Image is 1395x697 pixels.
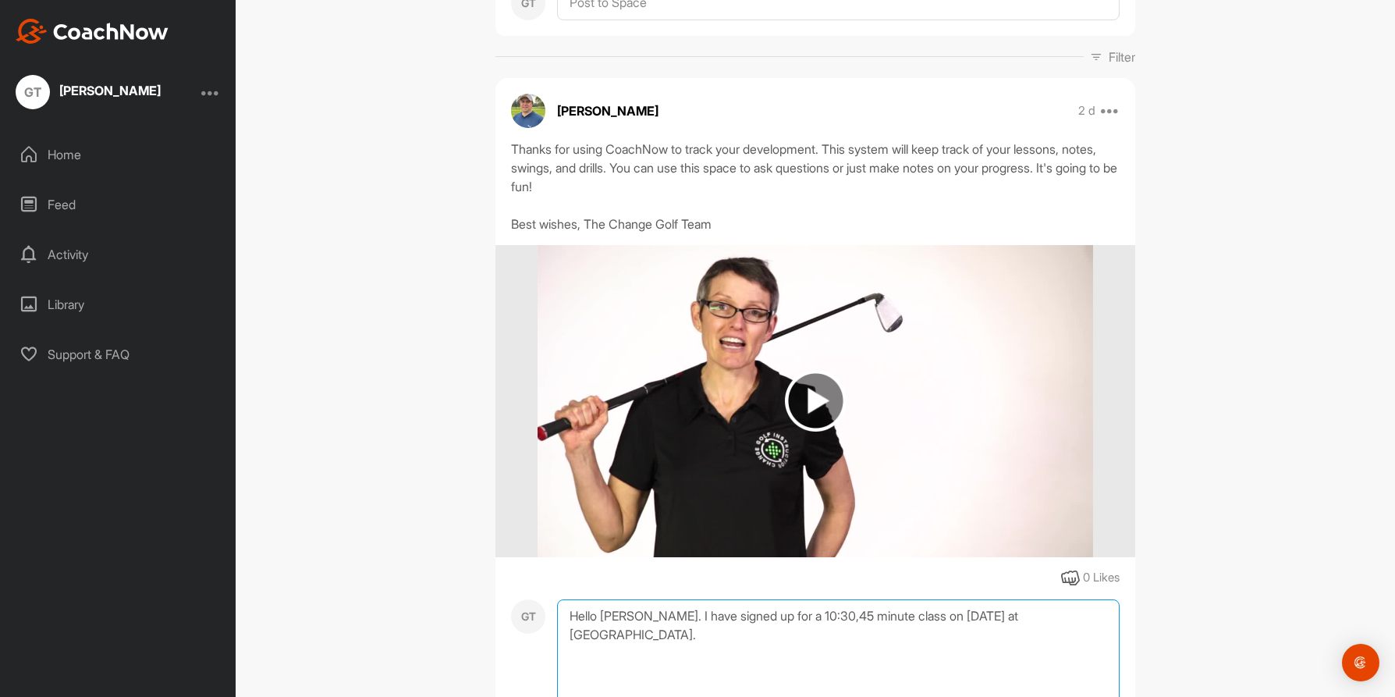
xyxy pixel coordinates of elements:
[557,101,658,120] p: [PERSON_NAME]
[511,140,1120,233] div: Thanks for using CoachNow to track your development. This system will keep track of your lessons,...
[1083,569,1120,587] div: 0 Likes
[1342,644,1379,681] div: Open Intercom Messenger
[9,285,229,324] div: Library
[511,94,545,128] img: avatar
[9,185,229,224] div: Feed
[538,245,1092,557] img: media
[9,135,229,174] div: Home
[511,599,545,634] div: GT
[9,335,229,374] div: Support & FAQ
[9,235,229,274] div: Activity
[59,84,161,97] div: [PERSON_NAME]
[785,370,847,432] img: play
[1109,48,1135,66] p: Filter
[16,19,169,44] img: CoachNow
[1078,103,1095,119] p: 2 d
[16,75,50,109] div: GT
